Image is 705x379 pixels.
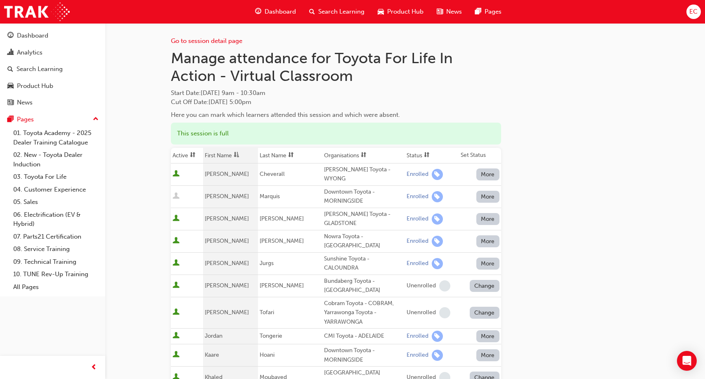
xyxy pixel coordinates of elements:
button: More [476,168,499,180]
span: learningRecordVerb_NONE-icon [439,307,450,318]
div: Search Learning [17,64,63,74]
th: Toggle SortBy [203,148,258,163]
span: Tofari [260,309,274,316]
span: Jordan [205,332,222,339]
span: User is inactive [173,192,180,201]
th: Toggle SortBy [258,148,322,163]
div: [PERSON_NAME] Toyota - WYONG [324,165,403,184]
span: chart-icon [7,49,14,57]
a: 07. Parts21 Certification [10,230,102,243]
h1: Manage attendance for Toyota For Life In Action - Virtual Classroom [171,49,501,85]
span: search-icon [7,66,13,73]
span: User is active [173,308,180,317]
span: learningRecordVerb_ENROLL-icon [432,350,443,361]
button: Pages [3,112,102,127]
span: News [446,7,462,17]
div: Unenrolled [407,282,436,290]
a: 04. Customer Experience [10,183,102,196]
div: Analytics [17,48,43,57]
span: User is active [173,259,180,268]
button: More [476,349,499,361]
span: Tongerie [260,332,282,339]
button: More [476,258,499,270]
div: This session is full [171,123,501,144]
span: up-icon [93,114,99,125]
span: [PERSON_NAME] [205,309,249,316]
button: More [476,330,499,342]
a: 06. Electrification (EV & Hybrid) [10,208,102,230]
a: 10. TUNE Rev-Up Training [10,268,102,281]
span: Kaare [205,351,219,358]
span: Cheverall [260,171,285,178]
span: [PERSON_NAME] [260,282,304,289]
div: [PERSON_NAME] Toyota - GLADSTONE [324,210,403,228]
span: Start Date : [171,88,501,98]
div: Dashboard [17,31,48,40]
span: pages-icon [7,116,14,123]
div: Enrolled [407,332,428,340]
span: asc-icon [234,152,239,159]
span: sorting-icon [424,152,430,159]
span: learningRecordVerb_ENROLL-icon [432,258,443,269]
span: Search Learning [318,7,364,17]
span: learningRecordVerb_ENROLL-icon [432,191,443,202]
span: [PERSON_NAME] [205,171,249,178]
span: [DATE] 9am - 10:30am [201,89,265,97]
span: [PERSON_NAME] [205,237,249,244]
div: News [17,98,33,107]
span: learningRecordVerb_ENROLL-icon [432,236,443,247]
button: Change [470,307,499,319]
span: news-icon [7,99,14,107]
span: User is active [173,170,180,178]
span: learningRecordVerb_NONE-icon [439,280,450,291]
span: sorting-icon [361,152,367,159]
span: [PERSON_NAME] [205,193,249,200]
a: guage-iconDashboard [248,3,303,20]
a: Analytics [3,45,102,60]
button: More [476,213,499,225]
span: car-icon [378,7,384,17]
div: Cobram Toyota - COBRAM, Yarrawonga Toyota - YARRAWONGA [324,299,403,327]
a: Search Learning [3,62,102,77]
span: learningRecordVerb_ENROLL-icon [432,169,443,180]
span: [PERSON_NAME] [205,260,249,267]
div: Open Intercom Messenger [677,351,697,371]
span: Cut Off Date : [DATE] 5:00pm [171,98,251,106]
span: search-icon [309,7,315,17]
span: User is active [173,351,180,359]
span: car-icon [7,83,14,90]
span: User is active [173,215,180,223]
a: pages-iconPages [468,3,508,20]
div: Downtown Toyota - MORNINGSIDE [324,187,403,206]
span: guage-icon [7,32,14,40]
span: learningRecordVerb_ENROLL-icon [432,331,443,342]
span: news-icon [437,7,443,17]
a: 02. New - Toyota Dealer Induction [10,149,102,171]
a: Dashboard [3,28,102,43]
button: More [476,191,499,203]
a: 05. Sales [10,196,102,208]
span: prev-icon [91,362,97,373]
a: car-iconProduct Hub [371,3,430,20]
a: news-iconNews [430,3,468,20]
span: [PERSON_NAME] [260,237,304,244]
div: CMI Toyota - ADELAIDE [324,332,403,341]
th: Toggle SortBy [405,148,459,163]
a: 08. Service Training [10,243,102,256]
span: sorting-icon [190,152,196,159]
a: 03. Toyota For Life [10,171,102,183]
span: Pages [485,7,502,17]
span: sorting-icon [288,152,294,159]
a: Go to session detail page [171,37,242,45]
span: [PERSON_NAME] [260,215,304,222]
th: Set Status [459,148,501,163]
span: guage-icon [255,7,261,17]
span: learningRecordVerb_ENROLL-icon [432,213,443,225]
span: Product Hub [387,7,423,17]
span: pages-icon [475,7,481,17]
img: Trak [4,2,70,21]
button: DashboardAnalyticsSearch LearningProduct HubNews [3,26,102,112]
div: Product Hub [17,81,53,91]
